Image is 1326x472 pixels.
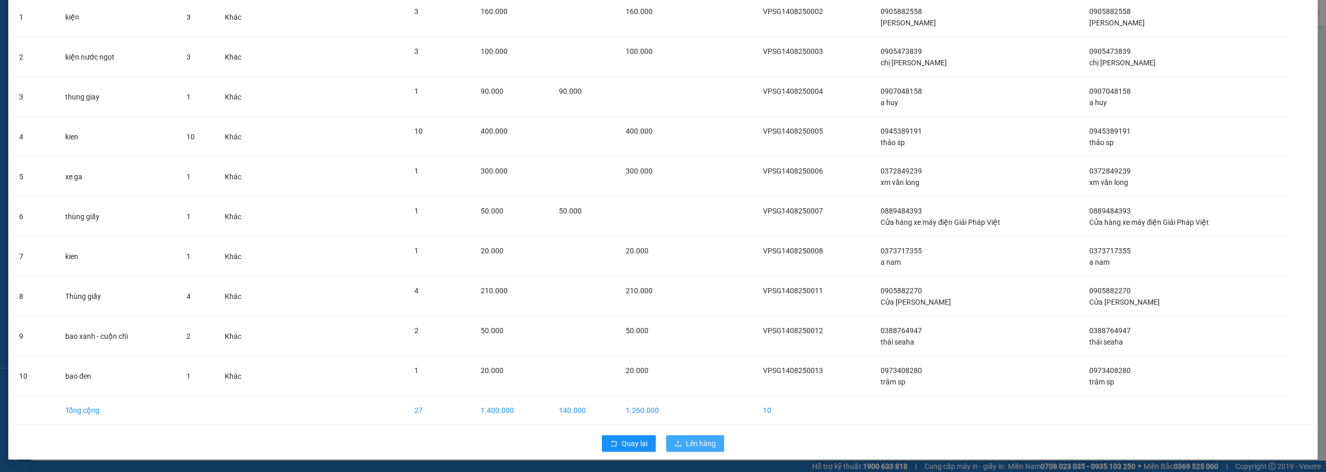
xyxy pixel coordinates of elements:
span: xm văn long [1089,178,1128,187]
span: 90.000 [481,87,503,95]
span: 10 [414,127,423,135]
span: Cửa [PERSON_NAME] [1089,298,1160,306]
span: 1 [186,212,191,221]
span: thảo sp [1089,138,1114,147]
td: 4 [11,117,57,157]
span: trâm sp [1089,378,1114,386]
span: thảo sp [881,138,905,147]
span: a nam [1089,258,1109,266]
td: 9 [11,317,57,356]
td: Khác [217,277,267,317]
span: upload [674,440,682,448]
span: 50.000 [626,326,648,335]
span: 300.000 [626,167,653,175]
span: VPSG1408250008 [763,247,823,255]
td: 27 [406,396,472,425]
span: Quay lại [622,438,647,449]
span: VPSG1408250005 [763,127,823,135]
td: 10 [755,396,872,425]
span: a nam [881,258,901,266]
span: 160.000 [481,7,508,16]
span: chị [PERSON_NAME] [881,59,947,67]
span: 160.000 [626,7,653,16]
span: 0889484393 [1089,207,1131,215]
td: 1.260.000 [617,396,694,425]
span: 1 [186,252,191,261]
span: [PERSON_NAME] [881,19,936,27]
span: 20.000 [626,247,648,255]
span: 0905882558 [1089,7,1131,16]
span: VPSG1408250004 [763,87,823,95]
span: 100.000 [481,47,508,55]
span: VPSG1408250006 [763,167,823,175]
span: xm văn long [881,178,919,187]
span: VPSG1408250007 [763,207,823,215]
span: 0905882558 [881,7,922,16]
td: 7 [11,237,57,277]
span: 1 [414,247,419,255]
span: 0372849239 [881,167,922,175]
td: Thùng giấy [57,277,179,317]
span: 0388764947 [1089,326,1131,335]
td: 8 [11,277,57,317]
td: Khác [217,157,267,197]
span: 50.000 [481,326,503,335]
span: 90.000 [559,87,582,95]
span: VPSG1408250002 [763,7,823,16]
td: bao đen [57,356,179,396]
td: Khác [217,77,267,117]
span: 0905882270 [881,287,922,295]
span: 20.000 [626,366,648,375]
span: 4 [414,287,419,295]
td: 1.400.000 [472,396,551,425]
span: 400.000 [626,127,653,135]
td: bao xanh - cuộn chỉ [57,317,179,356]
span: 210.000 [626,287,653,295]
span: thái seaha [1089,338,1123,346]
button: rollbackQuay lại [602,435,656,452]
td: kiện nước ngọt [57,37,179,77]
span: 1 [414,366,419,375]
span: VPSG1408250012 [763,326,823,335]
span: 0373717355 [1089,247,1131,255]
td: Khác [217,117,267,157]
button: uploadLên hàng [666,435,724,452]
td: 2 [11,37,57,77]
td: 6 [11,197,57,237]
span: trâm sp [881,378,905,386]
td: Khác [217,37,267,77]
span: a huy [881,98,898,107]
span: 1 [414,207,419,215]
span: 1 [414,167,419,175]
span: 3 [414,7,419,16]
span: 2 [414,326,419,335]
span: 3 [414,47,419,55]
span: 0973408280 [881,366,922,375]
span: 0889484393 [881,207,922,215]
td: kien [57,237,179,277]
span: 4 [186,292,191,301]
span: 1 [186,173,191,181]
td: 3 [11,77,57,117]
span: a huy [1089,98,1107,107]
span: 20.000 [481,366,503,375]
span: Cửa hàng xe máy điện Giải Pháp Việt [1089,218,1209,226]
span: Lên hàng [686,438,716,449]
span: chị [PERSON_NAME] [1089,59,1156,67]
span: Cửa [PERSON_NAME] [881,298,951,306]
span: 0905473839 [1089,47,1131,55]
span: rollback [610,440,617,448]
td: Khác [217,356,267,396]
td: thung giay [57,77,179,117]
span: 210.000 [481,287,508,295]
td: thùng giấy [57,197,179,237]
span: 50.000 [559,207,582,215]
span: 1 [186,372,191,380]
span: 0372849239 [1089,167,1131,175]
td: Khác [217,197,267,237]
span: 400.000 [481,127,508,135]
span: 0905473839 [881,47,922,55]
span: VPSG1408250013 [763,366,823,375]
span: [PERSON_NAME] [1089,19,1145,27]
span: VPSG1408250003 [763,47,823,55]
